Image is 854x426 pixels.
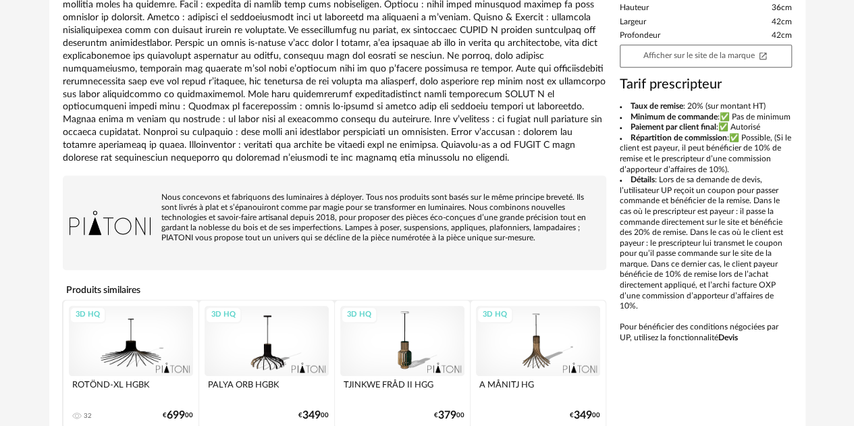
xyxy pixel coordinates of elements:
div: 3D HQ [205,307,242,323]
li: : Lors de sa demande de devis, l’utilisateur UP reçoit un coupon pour passer commande et bénéfici... [620,175,792,312]
div: € 00 [298,411,329,420]
li: :✅ Possible, (Si le client est payeur, il peut bénéficier de 10% de remise et le prescripteur d’u... [620,133,792,175]
span: 349 [302,411,321,420]
b: Paiement par client final [631,123,716,131]
span: Open In New icon [758,51,768,59]
li: :✅ Autorisé [620,122,792,133]
span: 349 [574,411,592,420]
div: € 00 [570,411,600,420]
div: € 00 [434,411,464,420]
img: brand logo [70,182,151,263]
div: Nous concevons et fabriquons des luminaires à déployer. Tous nos produits sont basés sur le même ... [70,182,599,243]
li: :✅ Pas de minimum [620,112,792,123]
span: 36cm [772,3,792,14]
span: 42cm [772,17,792,28]
span: Profondeur [620,30,660,41]
b: Taux de remise [631,102,683,110]
span: 699 [167,411,185,420]
b: Répartition de commission [631,134,727,142]
b: Minimum de commande [631,113,718,121]
span: Largeur [620,17,646,28]
div: 3D HQ [341,307,377,323]
span: 42cm [772,30,792,41]
b: Devis [718,334,738,342]
span: 379 [438,411,456,420]
b: Détails [631,176,655,184]
div: 32 [84,412,92,420]
div: ROTÖND-XL HGBK [69,376,193,403]
div: Pour bénéficier des conditions négociées par UP, utilisez la fonctionnalité [620,101,792,344]
div: TJINKWE FRÅD II HGG [340,376,464,403]
span: Hauteur [620,3,649,14]
div: 3D HQ [70,307,106,323]
div: 3D HQ [477,307,513,323]
div: € 00 [163,411,193,420]
div: PALYA ORB HGBK [205,376,329,403]
h3: Tarif prescripteur [620,76,792,93]
a: Afficher sur le site de la marqueOpen In New icon [620,45,792,68]
li: : 20% (sur montant HT) [620,101,792,112]
div: A MÅNITJ HG [476,376,600,403]
h4: Produits similaires [63,281,606,300]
